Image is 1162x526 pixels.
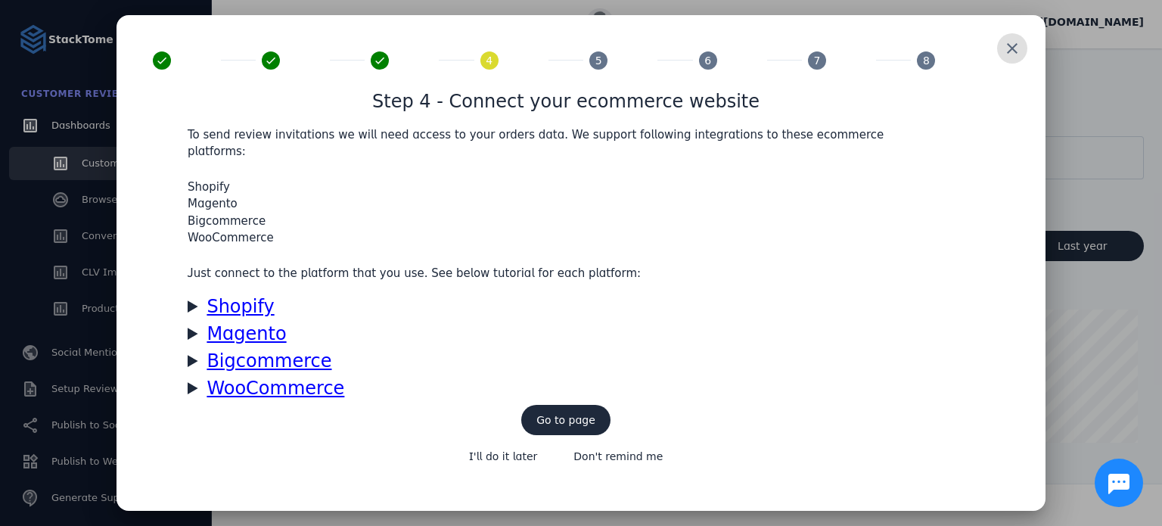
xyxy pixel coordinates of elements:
h1: Step 4 - Connect your ecommerce website [372,88,760,115]
li: Shopify [188,179,944,196]
mat-icon: done [153,51,171,70]
span: 8 [923,52,930,68]
summary: WooCommerce [188,375,944,402]
u: Shopify [207,296,274,317]
button: Go to page [521,405,611,435]
summary: Magento [188,320,944,347]
u: Magento [207,323,286,344]
button: I'll do it later [454,441,553,472]
span: 4 [486,52,492,68]
span: 7 [814,52,821,68]
summary: Shopify [188,293,944,320]
u: Bigcommerce [207,350,331,372]
li: Magento [188,195,944,213]
u: WooCommerce [207,378,344,399]
p: To send review invitations we will need access to your orders data. We support following integrat... [188,126,944,160]
li: Bigcommerce [188,213,944,230]
span: I'll do it later [469,451,538,462]
mat-icon: done [262,51,280,70]
span: 5 [595,52,602,68]
mat-icon: done [371,51,389,70]
summary: Bigcommerce [188,347,944,375]
span: Go to page [536,415,595,425]
button: Don't remind me [558,441,678,472]
p: Just connect to the platform that you use. See below tutorial for each platform: [188,265,944,282]
li: WooCommerce [188,229,944,247]
span: Don't remind me [573,451,663,462]
span: 6 [704,52,711,68]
